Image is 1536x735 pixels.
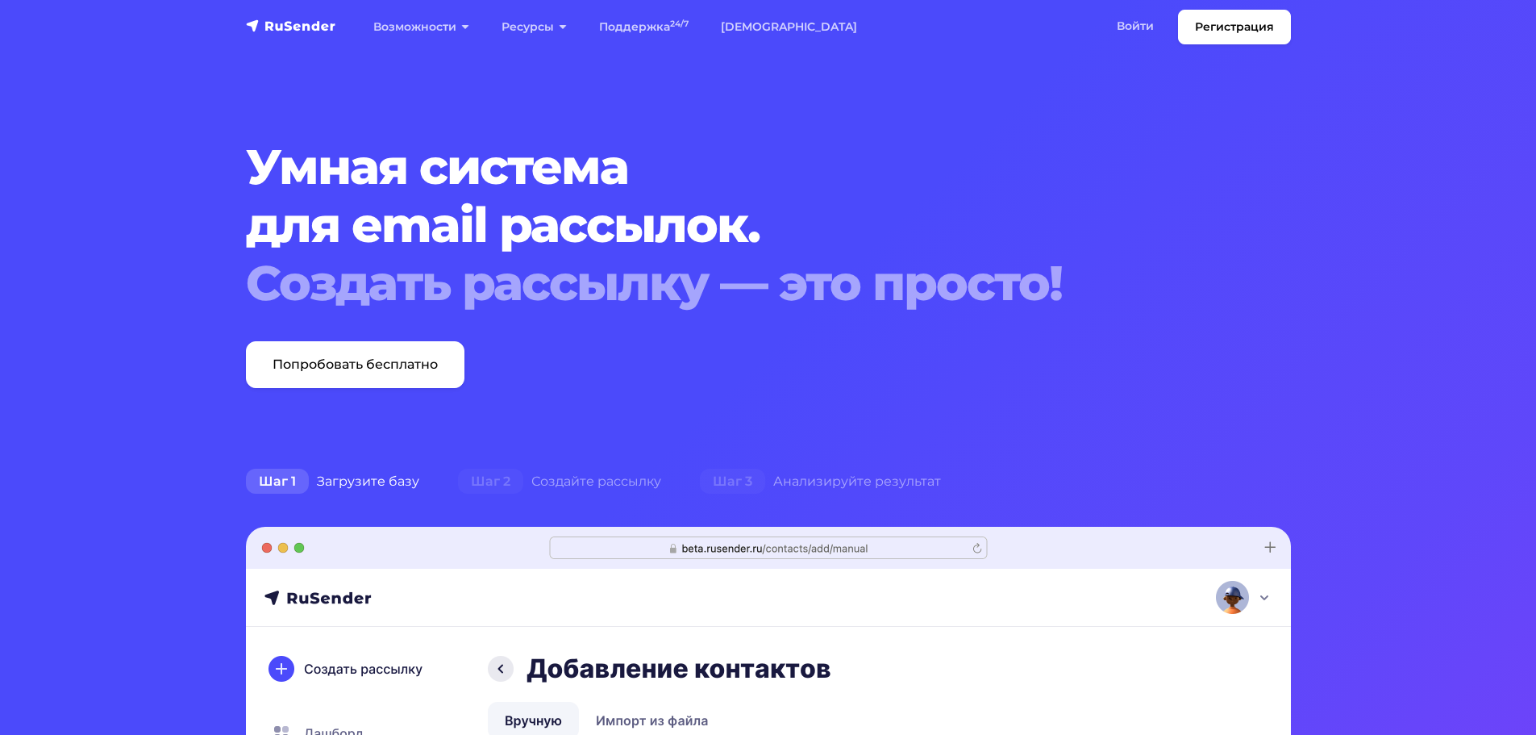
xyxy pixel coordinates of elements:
[246,469,309,495] span: Шаг 1
[1101,10,1170,43] a: Войти
[357,10,485,44] a: Возможности
[458,469,523,495] span: Шаг 2
[246,341,464,388] a: Попробовать бесплатно
[705,10,873,44] a: [DEMOGRAPHIC_DATA]
[681,466,960,498] div: Анализируйте результат
[700,469,765,495] span: Шаг 3
[246,254,1202,312] div: Создать рассылку — это просто!
[246,138,1202,312] h1: Умная система для email рассылок.
[583,10,705,44] a: Поддержка24/7
[246,18,336,34] img: RuSender
[439,466,681,498] div: Создайте рассылку
[227,466,439,498] div: Загрузите базу
[670,19,689,29] sup: 24/7
[485,10,583,44] a: Ресурсы
[1178,10,1291,44] a: Регистрация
